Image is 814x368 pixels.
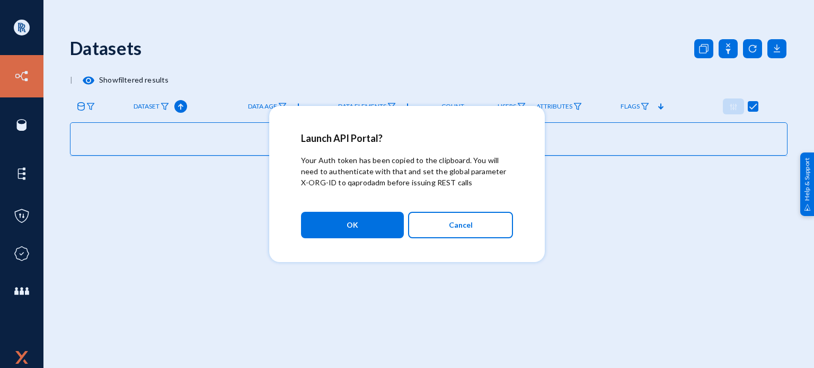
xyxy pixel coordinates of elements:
[408,212,513,238] button: Cancel
[301,155,513,188] p: Your Auth token has been copied to the clipboard. You will need to authenticate with that and set...
[301,212,404,238] button: OK
[347,216,358,235] span: OK
[301,132,513,144] h2: Launch API Portal?
[449,216,473,234] span: Cancel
